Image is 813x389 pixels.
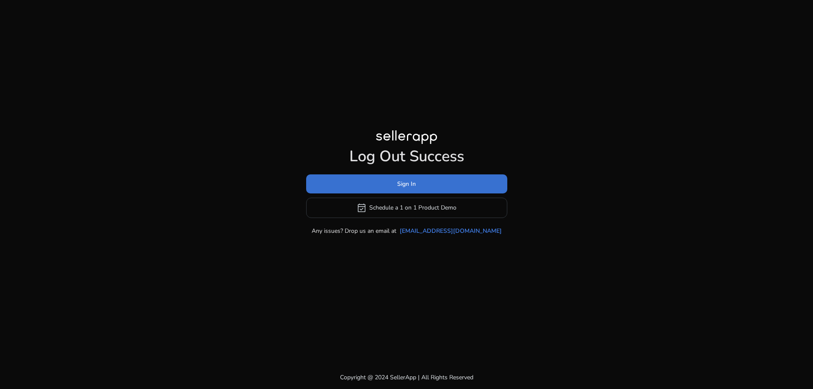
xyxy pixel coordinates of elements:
[306,174,507,193] button: Sign In
[306,198,507,218] button: event_availableSchedule a 1 on 1 Product Demo
[312,226,396,235] p: Any issues? Drop us an email at
[397,179,416,188] span: Sign In
[357,203,367,213] span: event_available
[306,147,507,166] h1: Log Out Success
[400,226,502,235] a: [EMAIL_ADDRESS][DOMAIN_NAME]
